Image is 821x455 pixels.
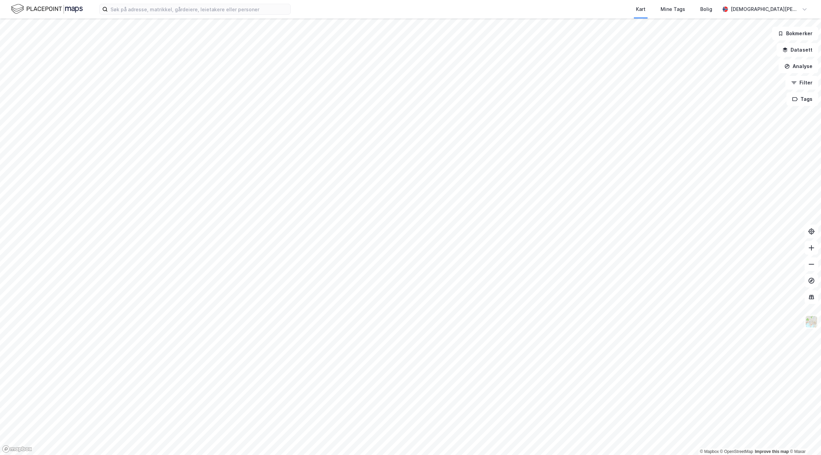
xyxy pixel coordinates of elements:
button: Tags [786,92,818,106]
input: Søk på adresse, matrikkel, gårdeiere, leietakere eller personer [108,4,290,14]
button: Datasett [777,43,818,57]
div: Kart [636,5,646,13]
button: Filter [785,76,818,90]
a: Mapbox [700,449,719,454]
div: [DEMOGRAPHIC_DATA][PERSON_NAME] [731,5,799,13]
div: Bolig [700,5,712,13]
button: Analyse [779,59,818,73]
a: Mapbox homepage [2,445,32,453]
button: Bokmerker [772,27,818,40]
iframe: Chat Widget [787,422,821,455]
img: Z [805,315,818,328]
a: OpenStreetMap [720,449,753,454]
a: Improve this map [755,449,789,454]
div: Mine Tags [661,5,685,13]
img: logo.f888ab2527a4732fd821a326f86c7f29.svg [11,3,83,15]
